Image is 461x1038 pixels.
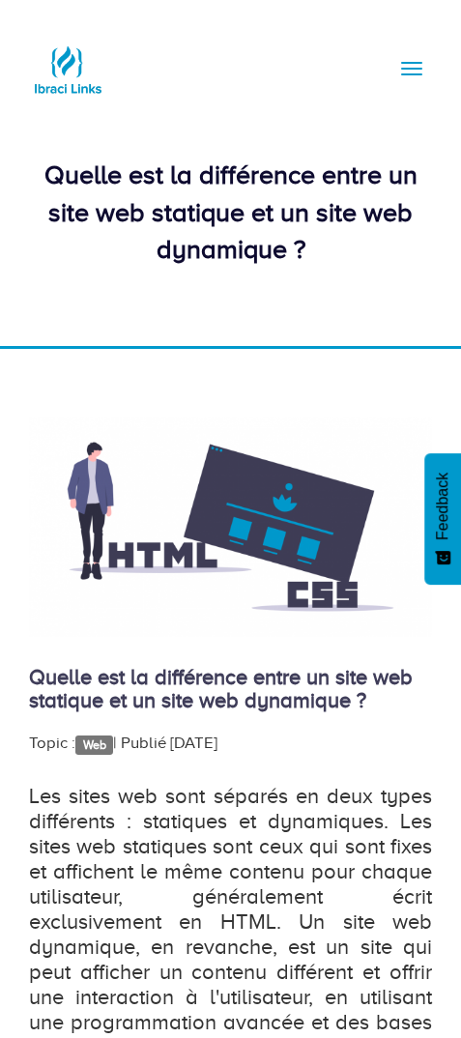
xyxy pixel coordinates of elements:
[29,31,106,108] img: Logo Ibraci Links
[29,14,106,108] a: Logo Ibraci Links
[434,473,451,540] span: Feedback
[121,734,217,752] span: Publié [DATE]
[29,734,117,752] span: Topic : |
[29,157,432,269] div: Quelle est la différence entre un site web statique et un site web dynamique ?
[75,735,113,755] a: Web
[29,666,432,712] h4: Quelle est la différence entre un site web statique et un site web dynamique ?
[424,453,461,585] button: Feedback - Afficher l’enquête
